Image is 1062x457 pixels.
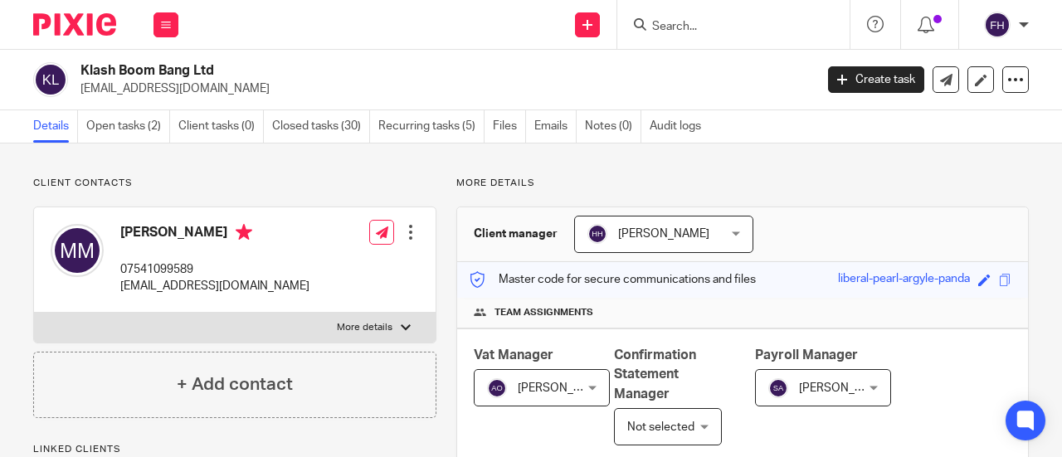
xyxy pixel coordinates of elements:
a: Details [33,110,78,143]
a: Recurring tasks (5) [378,110,485,143]
p: [EMAIL_ADDRESS][DOMAIN_NAME] [120,278,309,294]
img: svg%3E [33,62,68,97]
span: Vat Manager [474,348,553,362]
h4: + Add contact [177,372,293,397]
h3: Client manager [474,226,558,242]
img: svg%3E [587,224,607,244]
p: 07541099589 [120,261,309,278]
a: Audit logs [650,110,709,143]
div: liberal-pearl-argyle-panda [838,270,970,289]
i: Primary [236,224,252,241]
p: More details [456,177,1029,190]
a: Open tasks (2) [86,110,170,143]
img: svg%3E [51,224,104,277]
img: Pixie [33,13,116,36]
h4: [PERSON_NAME] [120,224,309,245]
a: Notes (0) [585,110,641,143]
p: Linked clients [33,443,436,456]
p: [EMAIL_ADDRESS][DOMAIN_NAME] [80,80,803,97]
span: Payroll Manager [755,348,858,362]
a: Files [493,110,526,143]
h2: Klash Boom Bang Ltd [80,62,659,80]
input: Search [650,20,800,35]
span: Team assignments [494,306,593,319]
span: [PERSON_NAME] [518,382,609,394]
span: [PERSON_NAME] [618,228,709,240]
span: [PERSON_NAME] [799,382,890,394]
a: Create task [828,66,924,93]
span: Not selected [627,421,694,433]
img: svg%3E [487,378,507,398]
p: Client contacts [33,177,436,190]
a: Emails [534,110,577,143]
img: svg%3E [768,378,788,398]
a: Client tasks (0) [178,110,264,143]
p: Master code for secure communications and files [470,271,756,288]
span: Confirmation Statement Manager [614,348,696,401]
p: More details [337,321,392,334]
img: svg%3E [984,12,1011,38]
a: Closed tasks (30) [272,110,370,143]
